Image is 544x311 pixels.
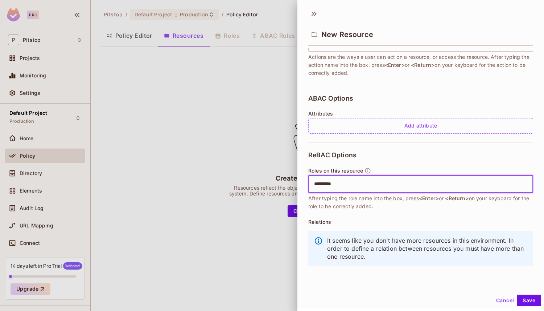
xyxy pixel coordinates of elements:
[308,194,533,210] span: After typing the role name into the box, press or on your keyboard for the role to be correctly a...
[419,195,439,201] span: <Enter>
[493,295,517,306] button: Cancel
[411,62,434,68] span: <Return>
[308,118,533,134] div: Add attribute
[308,111,333,117] span: Attributes
[308,152,357,159] span: ReBAC Options
[321,30,373,39] span: New Resource
[308,219,331,225] span: Relations
[445,195,469,201] span: <Return>
[308,53,533,77] span: Actions are the ways a user can act on a resource, or access the resource. After typing the actio...
[308,168,363,174] span: Roles on this resource
[517,295,541,306] button: Save
[308,95,353,102] span: ABAC Options
[385,62,405,68] span: <Enter>
[327,237,527,260] p: It seems like you don't have more resources in this environment. In order to define a relation be...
